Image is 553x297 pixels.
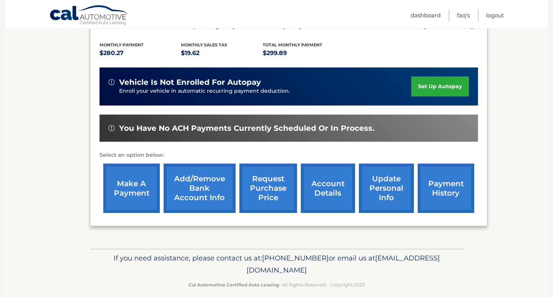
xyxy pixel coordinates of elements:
span: Monthly Payment [100,42,144,47]
span: vehicle is not enrolled for autopay [119,78,261,87]
p: - All Rights Reserved - Copyright 2025 [95,281,458,289]
span: You have no ACH payments currently scheduled or in process. [119,124,374,133]
p: $280.27 [100,48,181,58]
p: Select an option below: [100,151,478,160]
span: Total Monthly Payment [263,42,322,47]
a: Add/Remove bank account info [164,164,236,213]
strong: Cal Automotive Certified Auto Leasing [188,282,279,288]
p: $299.89 [263,48,345,58]
p: If you need assistance, please contact us at: or email us at [95,252,458,276]
a: request purchase price [239,164,297,213]
span: Monthly sales Tax [181,42,227,47]
a: Cal Automotive [49,5,129,27]
a: Dashboard [411,9,441,21]
a: set up autopay [411,77,469,96]
a: make a payment [103,164,160,213]
a: FAQ's [457,9,470,21]
a: update personal info [359,164,414,213]
span: [EMAIL_ADDRESS][DOMAIN_NAME] [247,254,440,274]
a: account details [301,164,355,213]
a: Logout [486,9,504,21]
span: [PHONE_NUMBER] [262,254,329,262]
a: payment history [418,164,474,213]
img: alert-white.svg [109,79,115,85]
img: alert-white.svg [109,125,115,131]
p: Enroll your vehicle in automatic recurring payment deduction. [119,87,412,95]
p: $19.62 [181,48,263,58]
